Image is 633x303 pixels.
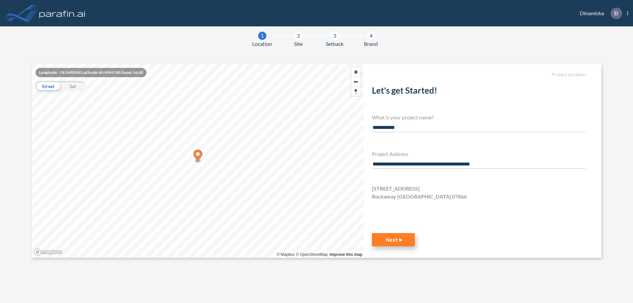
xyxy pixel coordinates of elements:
button: Reset bearing to north [351,86,361,96]
div: 1 [258,32,266,40]
div: Sat [60,81,85,91]
span: Rockaway [GEOGRAPHIC_DATA] 07866 [372,193,467,200]
span: Setback [326,40,344,48]
div: Street [36,81,60,91]
button: Zoom in [351,67,361,77]
span: Site [294,40,303,48]
h4: Project Address [372,151,586,157]
span: Reset bearing to north [351,87,361,96]
a: Improve this map [330,252,362,257]
a: OpenStreetMap [296,252,328,257]
div: 2 [294,32,303,40]
h2: Let's get Started! [372,85,586,98]
div: Longitude: -74.5490240 Latitude: 40.9094740 Zoom: 16.00 [36,68,146,77]
span: [STREET_ADDRESS] [372,185,420,193]
span: Brand [364,40,378,48]
button: Zoom out [351,77,361,86]
canvas: Map [32,64,364,258]
p: D [614,10,618,16]
div: Map marker [194,150,202,163]
div: Dinamicka [570,8,628,19]
h4: What is your project name? [372,114,586,120]
a: Mapbox homepage [34,248,63,256]
button: Next [372,233,415,246]
a: Mapbox [277,252,295,257]
span: Location [252,40,272,48]
div: 3 [331,32,339,40]
img: logo [38,7,87,20]
div: 4 [367,32,375,40]
h5: Project Location [372,72,586,77]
